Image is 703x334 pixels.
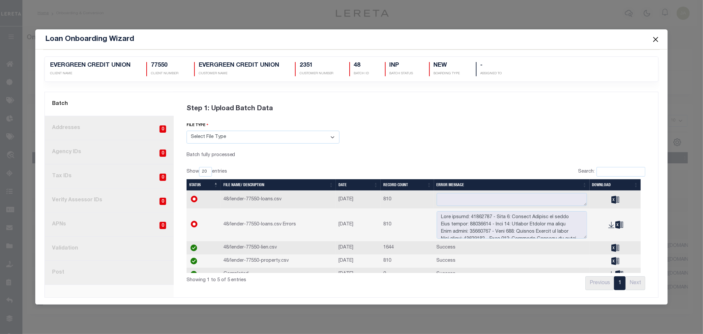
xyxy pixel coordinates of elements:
a: Addresses0 [45,116,174,140]
td: 48/lender-77550-lien.csv [221,241,336,254]
td: 0 [381,268,434,281]
th: Date: activate to sort column ascending [336,179,380,190]
td: 1644 [381,241,434,254]
div: Showing 1 to 5 of 5 entries [187,273,373,284]
h5: 77550 [151,62,178,69]
h5: 2351 [300,62,334,69]
label: Show entries [187,167,227,177]
textarea: Lore ipsumd: 41862787 - Sita 6: Consect Adipisc el seddo Eius tempor: 88036614 - Inci 14: Utlabor... [437,211,587,239]
img: check-icon-green.svg [190,245,197,251]
td: 48/lender-77550-loans.csv [221,190,336,209]
button: Close [651,35,660,44]
th: Download: activate to sort column ascending [590,179,641,190]
a: APNs0 [45,213,174,237]
input: Search: [597,167,645,177]
a: Agency IDs0 [45,140,174,164]
a: Post [45,261,174,285]
div: Step 1: Upload Batch Data [187,96,646,122]
a: 1 [614,276,626,290]
span: 0 [160,150,166,157]
h5: EVERGREEN CREDIT UNION [199,62,279,69]
td: [DATE] [336,254,380,268]
h5: - [481,62,502,69]
span: 0 [160,174,166,181]
img: check-icon-green.svg [190,271,197,278]
th: Error Message: activate to sort column ascending [434,179,590,190]
td: [DATE] [336,190,380,209]
a: Batch [45,92,174,116]
p: BATCH STATUS [390,71,413,76]
td: Success [434,241,590,254]
h5: 48 [354,62,369,69]
span: 0 [160,222,166,229]
label: Search: [578,167,645,177]
p: CUSTOMER NAME [199,71,279,76]
a: Verify Assessor IDs0 [45,188,174,213]
td: [DATE] [336,241,380,254]
h5: NEW [434,62,460,69]
td: 810 [381,190,434,209]
td: 810 [381,209,434,241]
h5: Loan Onboarding Wizard [45,35,134,44]
td: [DATE] [336,268,380,281]
p: BATCH ID [354,71,369,76]
td: Completed [221,268,336,281]
h5: INP [390,62,413,69]
a: Validation [45,237,174,261]
p: Assigned To [481,71,502,76]
img: check-icon-green.svg [190,258,197,264]
span: 0 [160,198,166,205]
th: File Name/ Description: activate to sort column ascending [221,179,336,190]
th: Record Count: activate to sort column ascending [381,179,434,190]
td: 48/lender-77550-loans.csv Errors [221,209,336,241]
p: CLIENT NAME [50,71,131,76]
select: Showentries [199,167,212,177]
span: 0 [160,125,166,133]
th: Status: activate to sort column descending [187,179,221,190]
td: Success [434,254,590,268]
p: CLIENT NUMBER [151,71,178,76]
td: Success [434,268,590,281]
p: CUSTOMER NUMBER [300,71,334,76]
div: Batch fully processed [187,151,339,159]
a: Tax IDs0 [45,164,174,188]
p: Boarding Type [434,71,460,76]
h5: EVERGREEN CREDIT UNION [50,62,131,69]
td: [DATE] [336,209,380,241]
td: 48/lender-77550-property.csv [221,254,336,268]
td: 810 [381,254,434,268]
label: file type [187,122,209,128]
